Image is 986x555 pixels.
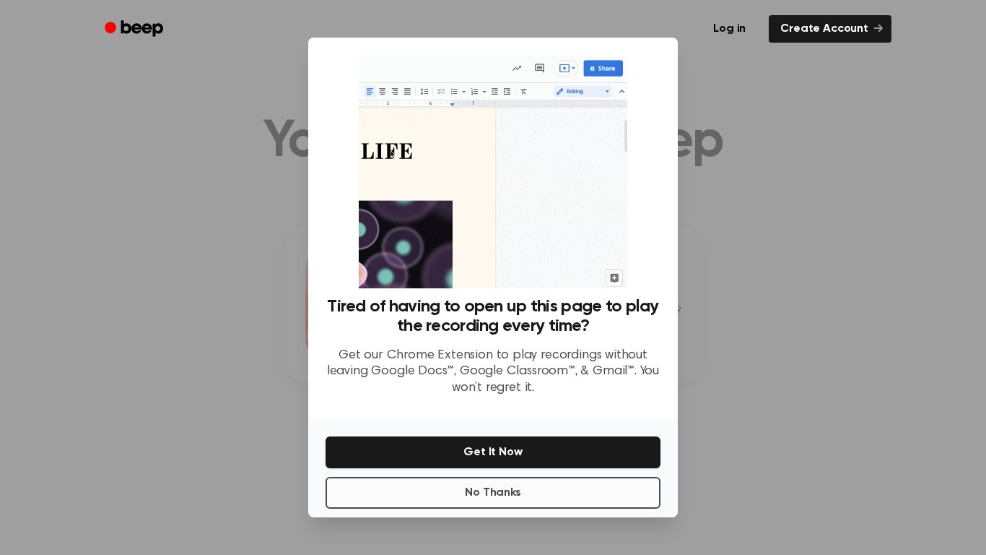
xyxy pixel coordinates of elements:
[699,12,760,46] a: Log in
[326,477,660,509] button: No Thanks
[326,297,660,336] h3: Tired of having to open up this page to play the recording every time?
[326,436,660,468] button: Get It Now
[95,15,176,43] a: Beep
[769,15,891,43] a: Create Account
[326,348,660,397] p: Get our Chrome Extension to play recordings without leaving Google Docs™, Google Classroom™, & Gm...
[359,55,627,288] img: Beep extension in action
